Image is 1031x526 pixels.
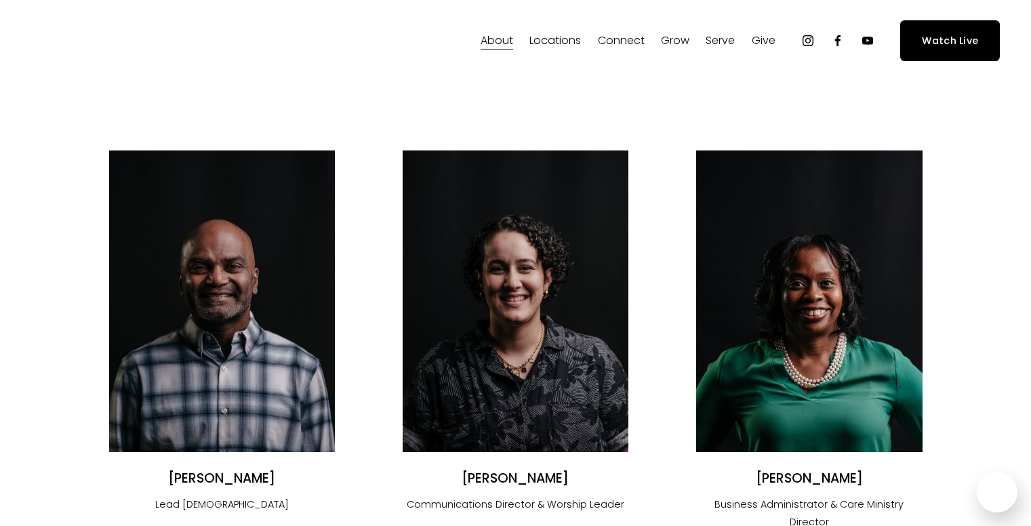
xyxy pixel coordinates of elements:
a: Instagram [801,34,815,47]
a: folder dropdown [481,30,513,52]
a: folder dropdown [752,30,775,52]
h2: [PERSON_NAME] [403,470,628,487]
img: Angélica Smith [403,150,628,452]
span: Serve [706,31,735,51]
a: folder dropdown [529,30,581,52]
a: folder dropdown [706,30,735,52]
p: Communications Director & Worship Leader [403,496,628,514]
a: YouTube [861,34,874,47]
a: folder dropdown [661,30,689,52]
a: Watch Live [900,20,1000,60]
span: Locations [529,31,581,51]
p: Lead [DEMOGRAPHIC_DATA] [109,496,335,514]
span: About [481,31,513,51]
span: Give [752,31,775,51]
span: Grow [661,31,689,51]
h2: [PERSON_NAME] [696,470,922,487]
img: Fellowship Memphis [31,27,220,54]
a: Facebook [831,34,845,47]
h2: [PERSON_NAME] [109,470,335,487]
a: folder dropdown [598,30,645,52]
span: Connect [598,31,645,51]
